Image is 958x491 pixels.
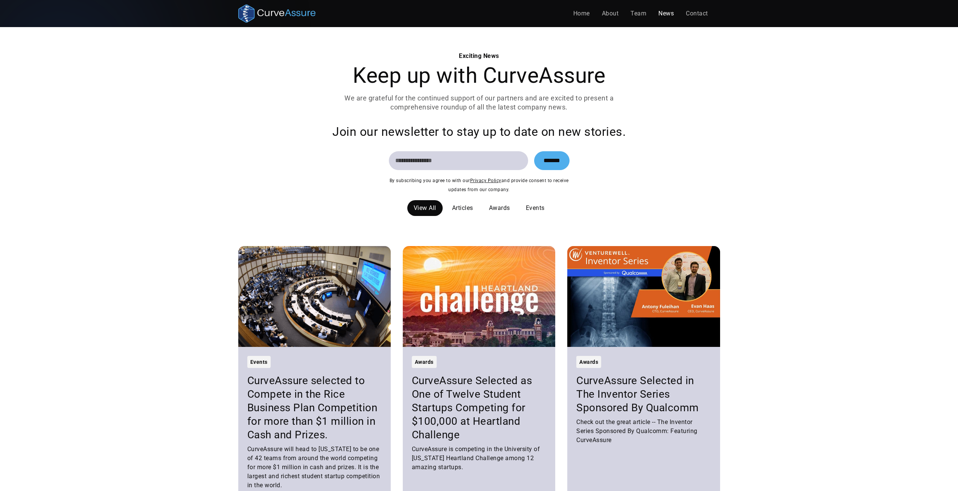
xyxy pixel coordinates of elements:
a: News [652,6,680,21]
a: Privacy Policy [470,178,501,183]
div: CurveAssure is competing in the University of [US_STATE] Heartland Challenge among 12 amazing sta... [412,445,546,472]
form: Email Form [389,151,570,170]
div: Join our newsletter to stay up to date on new stories. [286,124,672,139]
a: About [596,6,625,21]
div: Awards [579,357,598,366]
div: Articles [452,204,473,213]
a: home [238,5,316,23]
h3: CurveAssure Selected in The Inventor Series Sponsored By Qualcomm [576,374,711,415]
a: Events [519,200,551,216]
a: Contact [680,6,714,21]
a: Team [624,6,652,21]
a: Awards [483,200,516,216]
div: CurveAssure will head to [US_STATE] to be one of 42 teams from around the world competing for mor... [247,445,382,490]
div: Check out the great article -- The Inventor Series Sponsored By Qualcomm: Featuring CurveAssure [576,418,711,445]
div: Events [526,204,545,213]
div: Events [250,357,268,366]
h1: Keep up with CurveAssure [335,64,624,88]
div: Awards [415,357,434,366]
p: We are grateful for the continued support of our partners and are excited to present a comprehens... [335,94,624,112]
a: View All [407,200,443,216]
div: By subscribing you agree to with our and provide consent to receive updates from our company. [389,176,570,194]
div: View All [414,204,436,213]
h3: CurveAssure Selected as One of Twelve Student Startups Competing for $100,000 at Heartland Challenge [412,374,546,442]
div: Awards [489,204,510,213]
a: Articles [446,200,480,216]
a: Home [567,6,596,21]
h3: CurveAssure selected to Compete in the Rice Business Plan Competition for more than $1 million in... [247,374,382,442]
div: Exciting News [335,52,624,61]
